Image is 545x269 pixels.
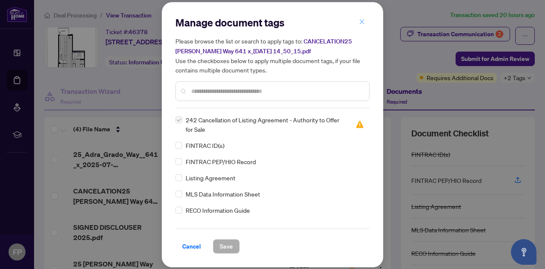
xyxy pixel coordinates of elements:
[186,157,256,166] span: FINTRAC PEP/HIO Record
[359,19,365,25] span: close
[175,16,370,29] h2: Manage document tags
[182,240,201,253] span: Cancel
[186,141,224,150] span: FINTRAC ID(s)
[175,38,352,55] span: CANCELATION25 [PERSON_NAME] Way 641 x_[DATE] 14_50_15.pdf
[213,239,240,254] button: Save
[175,36,370,75] h5: Please browse the list or search to apply tags to: Use the checkboxes below to apply multiple doc...
[175,239,208,254] button: Cancel
[186,173,235,182] span: Listing Agreement
[511,239,536,265] button: Open asap
[186,189,260,199] span: MLS Data Information Sheet
[186,205,250,215] span: RECO Information Guide
[186,115,345,134] span: 242 Cancellation of Listing Agreement - Authority to Offer for Sale
[356,120,364,129] img: status
[356,120,364,129] span: Needs Work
